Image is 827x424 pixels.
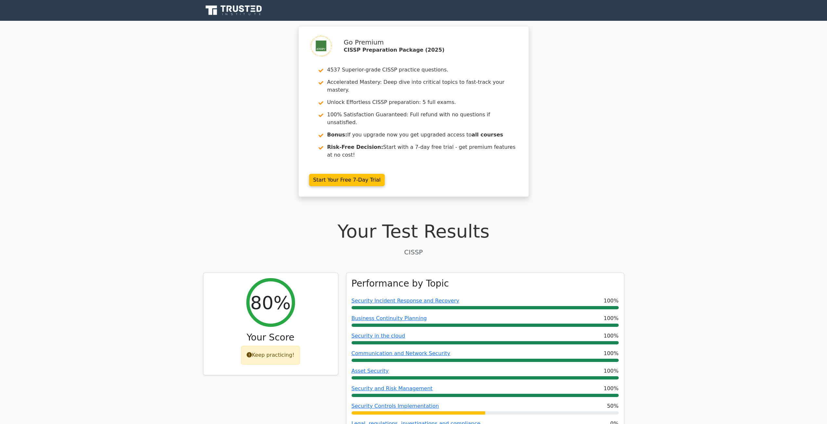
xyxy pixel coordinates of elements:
span: 100% [604,350,619,357]
h3: Your Score [209,332,333,343]
div: Keep practicing! [241,346,300,365]
a: Asset Security [352,368,389,374]
a: Start Your Free 7-Day Trial [309,174,385,186]
span: 100% [604,332,619,340]
span: 100% [604,315,619,322]
h3: Performance by Topic [352,278,449,289]
a: Security in the cloud [352,333,405,339]
h2: 80% [250,292,291,314]
a: Business Continuity Planning [352,315,427,321]
a: Security and Risk Management [352,385,433,392]
a: Communication and Network Security [352,350,450,356]
a: Security Incident Response and Recovery [352,298,459,304]
span: 100% [604,367,619,375]
span: 100% [604,297,619,305]
p: CISSP [203,247,624,257]
span: 50% [607,402,619,410]
span: 100% [604,385,619,392]
h1: Your Test Results [203,220,624,242]
a: Security Controls Implementation [352,403,439,409]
